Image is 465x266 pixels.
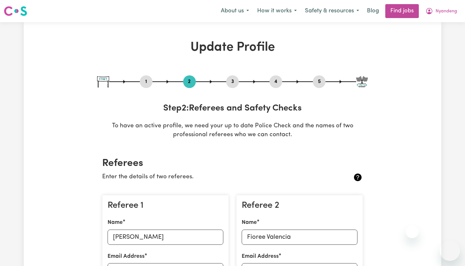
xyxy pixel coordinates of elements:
label: Name [242,218,257,227]
button: Go to step 5 [313,78,325,86]
a: Find jobs [385,4,419,18]
button: Safety & resources [301,4,363,18]
p: Enter the details of two referees. [102,173,319,182]
label: Name [108,218,123,227]
h1: Update Profile [97,40,368,55]
iframe: Button to launch messaging window [440,241,460,261]
button: About us [217,4,253,18]
span: Nyandeng [436,8,457,15]
label: Email Address [108,252,145,261]
img: Careseekers logo [4,5,27,17]
button: Go to step 1 [140,78,152,86]
button: Go to step 3 [226,78,239,86]
a: Blog [363,4,383,18]
h3: Step 2 : Referees and Safety Checks [97,103,368,114]
button: Go to step 2 [183,78,196,86]
h2: Referees [102,157,363,169]
p: To have an active profile, we need your up to date Police Check and the names of two professional... [97,122,368,140]
button: How it works [253,4,301,18]
h3: Referee 1 [108,200,223,211]
label: Email Address [242,252,279,261]
button: My Account [421,4,461,18]
iframe: Close message [406,225,418,238]
h3: Referee 2 [242,200,357,211]
button: Go to step 4 [270,78,282,86]
a: Careseekers logo [4,4,27,18]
